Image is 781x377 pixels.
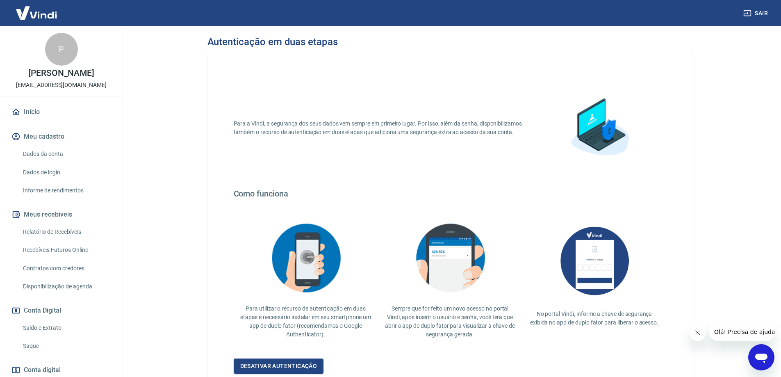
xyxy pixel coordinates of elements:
[234,189,667,199] h4: Como funciona
[45,33,78,66] div: P
[24,364,61,376] span: Conta digital
[20,278,113,295] a: Disponibilização de agenda
[20,164,113,181] a: Dados de login
[5,6,69,12] span: Olá! Precisa de ajuda?
[558,87,640,169] img: explication-mfa1.88a31355a892c34851cc.png
[709,323,774,341] iframe: Mensagem da empresa
[20,146,113,162] a: Dados da conta
[10,0,63,25] img: Vindi
[10,302,113,320] button: Conta Digital
[28,69,94,78] p: [PERSON_NAME]
[10,128,113,146] button: Meu cadastro
[385,304,516,339] p: Sempre que for feito um novo acesso no portal Vindi, após inserir o usuário e senha, você terá qu...
[20,182,113,199] a: Informe de rendimentos
[409,218,491,298] img: explication-mfa3.c449ef126faf1c3e3bb9.png
[553,218,635,303] img: AUbNX1O5CQAAAABJRU5ErkJggg==
[16,81,107,89] p: [EMAIL_ADDRESS][DOMAIN_NAME]
[20,242,113,258] a: Recebíveis Futuros Online
[20,320,113,336] a: Saldo e Extrato
[234,119,532,137] p: Para a Vindi, a segurança dos seus dados vem sempre em primeiro lugar. Por isso, além da senha, d...
[234,359,324,374] a: Desativar autenticação
[265,218,347,298] img: explication-mfa2.908d58f25590a47144d3.png
[20,338,113,354] a: Saque
[240,304,371,339] p: Para utilizar o recurso de autenticação em duas etapas é necessário instalar em seu smartphone um...
[207,36,338,48] h3: Autenticação em duas etapas
[20,224,113,240] a: Relatório de Recebíveis
[20,260,113,277] a: Contratos com credores
[748,344,774,370] iframe: Botão para abrir a janela de mensagens
[10,103,113,121] a: Início
[742,6,771,21] button: Sair
[690,324,706,341] iframe: Fechar mensagem
[10,206,113,224] button: Meus recebíveis
[529,310,660,327] p: No portal Vindi, informe a chave de segurança exibida no app de duplo fator para liberar o acesso.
